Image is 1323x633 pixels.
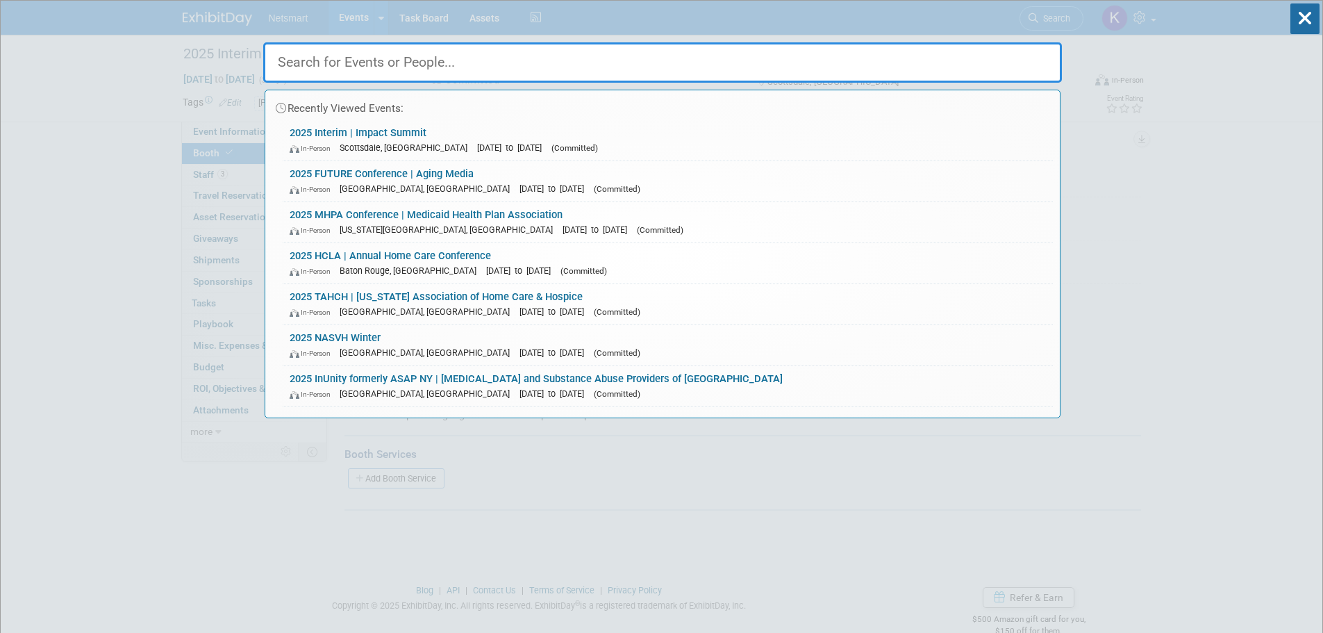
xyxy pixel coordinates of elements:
[519,306,591,317] span: [DATE] to [DATE]
[340,224,560,235] span: [US_STATE][GEOGRAPHIC_DATA], [GEOGRAPHIC_DATA]
[519,347,591,358] span: [DATE] to [DATE]
[594,389,640,399] span: (Committed)
[594,184,640,194] span: (Committed)
[486,265,558,276] span: [DATE] to [DATE]
[290,349,337,358] span: In-Person
[290,308,337,317] span: In-Person
[290,185,337,194] span: In-Person
[340,183,517,194] span: [GEOGRAPHIC_DATA], [GEOGRAPHIC_DATA]
[290,390,337,399] span: In-Person
[637,225,683,235] span: (Committed)
[594,307,640,317] span: (Committed)
[283,366,1053,406] a: 2025 InUnity formerly ASAP NY | [MEDICAL_DATA] and Substance Abuse Providers of [GEOGRAPHIC_DATA]...
[283,161,1053,202] a: 2025 FUTURE Conference | Aging Media In-Person [GEOGRAPHIC_DATA], [GEOGRAPHIC_DATA] [DATE] to [DA...
[340,347,517,358] span: [GEOGRAPHIC_DATA], [GEOGRAPHIC_DATA]
[290,144,337,153] span: In-Person
[283,325,1053,365] a: 2025 NASVH Winter​ In-Person [GEOGRAPHIC_DATA], [GEOGRAPHIC_DATA] [DATE] to [DATE] (Committed)
[519,183,591,194] span: [DATE] to [DATE]
[340,388,517,399] span: [GEOGRAPHIC_DATA], [GEOGRAPHIC_DATA]
[340,142,474,153] span: Scottsdale, [GEOGRAPHIC_DATA]
[340,265,483,276] span: Baton Rouge, [GEOGRAPHIC_DATA]
[340,306,517,317] span: [GEOGRAPHIC_DATA], [GEOGRAPHIC_DATA]
[519,388,591,399] span: [DATE] to [DATE]
[290,226,337,235] span: In-Person
[477,142,549,153] span: [DATE] to [DATE]
[283,243,1053,283] a: 2025 HCLA | Annual Home Care Conference In-Person Baton Rouge, [GEOGRAPHIC_DATA] [DATE] to [DATE]...
[563,224,634,235] span: [DATE] to [DATE]
[283,202,1053,242] a: 2025 MHPA Conference | Medicaid Health Plan Association In-Person [US_STATE][GEOGRAPHIC_DATA], [G...
[594,348,640,358] span: (Committed)
[263,42,1062,83] input: Search for Events or People...
[272,90,1053,120] div: Recently Viewed Events:
[290,267,337,276] span: In-Person
[551,143,598,153] span: (Committed)
[283,284,1053,324] a: 2025 TAHCH | [US_STATE] Association of Home Care & Hospice In-Person [GEOGRAPHIC_DATA], [GEOGRAPH...
[283,120,1053,161] a: 2025 Interim | Impact Summit In-Person Scottsdale, [GEOGRAPHIC_DATA] [DATE] to [DATE] (Committed)
[560,266,607,276] span: (Committed)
